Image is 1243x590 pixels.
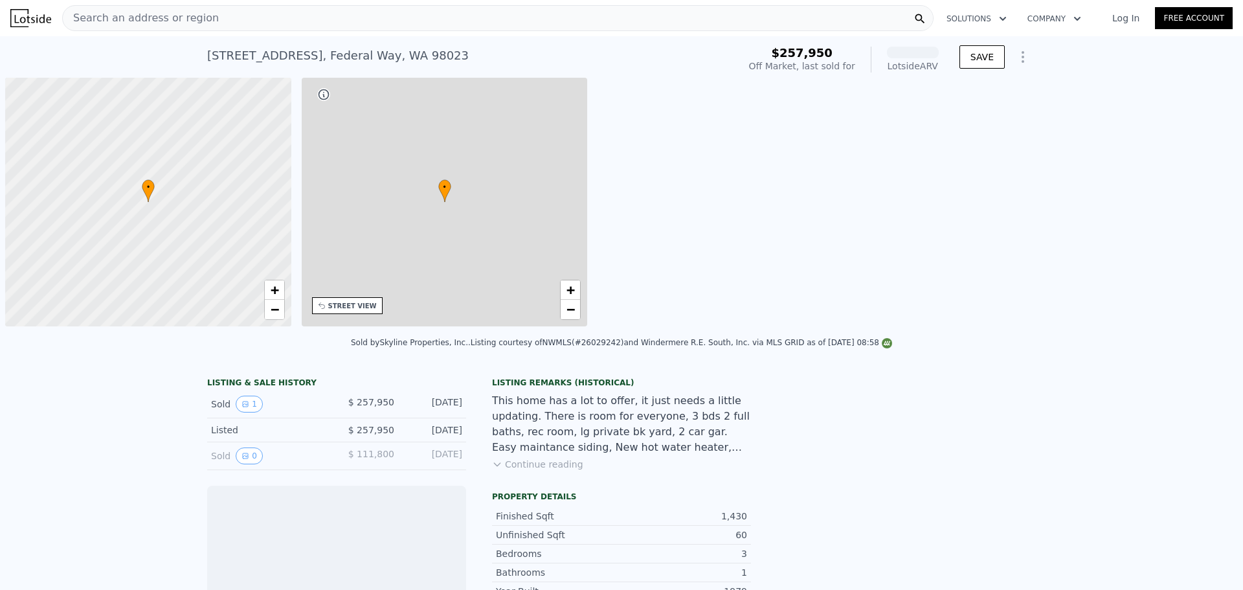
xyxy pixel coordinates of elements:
span: $ 257,950 [348,397,394,407]
div: STREET VIEW [328,301,377,311]
span: $257,950 [771,46,833,60]
div: 1,430 [621,510,747,523]
div: Listing Remarks (Historical) [492,378,751,388]
span: − [270,301,278,317]
button: View historical data [236,448,263,464]
button: View historical data [236,396,263,413]
div: Bedrooms [496,547,621,560]
div: 3 [621,547,747,560]
div: Listing courtesy of NWMLS (#26029242) and Windermere R.E. South, Inc. via MLS GRID as of [DATE] 0... [471,338,892,347]
span: $ 111,800 [348,449,394,459]
span: Search an address or region [63,10,219,26]
span: • [438,181,451,193]
div: [DATE] [405,396,462,413]
a: Log In [1097,12,1155,25]
button: SAVE [959,45,1005,69]
span: + [270,282,278,298]
a: Free Account [1155,7,1233,29]
div: Lotside ARV [887,60,939,73]
span: + [566,282,575,298]
div: Sold by Skyline Properties, Inc. . [351,338,471,347]
div: Finished Sqft [496,510,621,523]
img: NWMLS Logo [882,338,892,348]
a: Zoom out [265,300,284,319]
div: 1 [621,566,747,579]
a: Zoom out [561,300,580,319]
div: Bathrooms [496,566,621,579]
button: Company [1017,7,1092,30]
div: [DATE] [405,448,462,464]
button: Solutions [936,7,1017,30]
div: Listed [211,424,326,437]
span: $ 257,950 [348,425,394,435]
div: Sold [211,448,326,464]
div: [STREET_ADDRESS] , Federal Way , WA 98023 [207,47,469,65]
a: Zoom in [561,280,580,300]
div: • [438,179,451,202]
div: Unfinished Sqft [496,528,621,541]
img: Lotside [10,9,51,27]
button: Show Options [1010,44,1036,70]
div: Off Market, last sold for [749,60,855,73]
div: Property details [492,492,751,502]
div: • [142,179,155,202]
div: 60 [621,528,747,541]
button: Continue reading [492,458,583,471]
div: LISTING & SALE HISTORY [207,378,466,391]
div: This home has a lot to offer, it just needs a little updating. There is room for everyone, 3 bds ... [492,393,751,455]
a: Zoom in [265,280,284,300]
span: − [566,301,575,317]
span: • [142,181,155,193]
div: [DATE] [405,424,462,437]
div: Sold [211,396,326,413]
